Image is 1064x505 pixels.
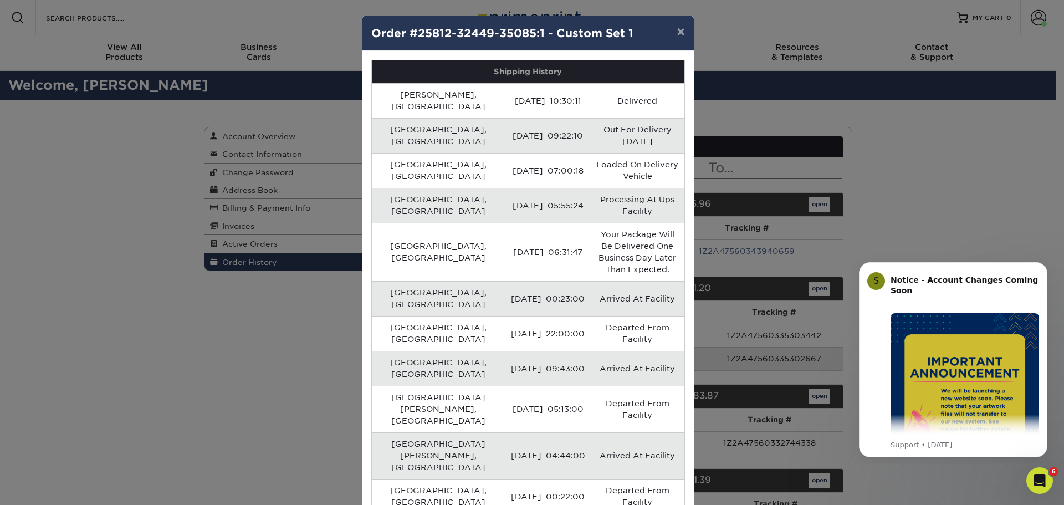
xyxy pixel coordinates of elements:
td: [GEOGRAPHIC_DATA][PERSON_NAME], [GEOGRAPHIC_DATA] [372,432,505,479]
td: [GEOGRAPHIC_DATA], [GEOGRAPHIC_DATA] [372,351,505,386]
td: [DATE] 06:31:47 [505,223,591,281]
td: Arrived At Facility [591,281,684,316]
td: [GEOGRAPHIC_DATA], [GEOGRAPHIC_DATA] [372,188,505,223]
iframe: Intercom notifications message [842,252,1064,464]
td: [GEOGRAPHIC_DATA], [GEOGRAPHIC_DATA] [372,223,505,281]
td: Departed From Facility [591,316,684,351]
td: [DATE] 00:23:00 [505,281,591,316]
td: [DATE] 09:22:10 [505,118,591,153]
td: [DATE] 09:43:00 [505,351,591,386]
td: Processing At Ups Facility [591,188,684,223]
td: Your Package Will Be Delivered One Business Day Later Than Expected. [591,223,684,281]
td: Arrived At Facility [591,351,684,386]
td: [PERSON_NAME], [GEOGRAPHIC_DATA] [372,83,505,118]
h4: Order #25812-32449-35085:1 - Custom Set 1 [371,25,685,42]
td: [DATE] 10:30:11 [505,83,591,118]
iframe: Intercom live chat [1026,467,1053,494]
button: × [668,16,693,47]
td: [DATE] 04:44:00 [505,432,591,479]
td: [DATE] 07:00:18 [505,153,591,188]
td: [GEOGRAPHIC_DATA], [GEOGRAPHIC_DATA] [372,281,505,316]
td: [GEOGRAPHIC_DATA], [GEOGRAPHIC_DATA] [372,153,505,188]
td: Departed From Facility [591,386,684,432]
th: Shipping History [372,60,684,83]
td: [GEOGRAPHIC_DATA], [GEOGRAPHIC_DATA] [372,316,505,351]
td: [GEOGRAPHIC_DATA][PERSON_NAME], [GEOGRAPHIC_DATA] [372,386,505,432]
td: Out For Delivery [DATE] [591,118,684,153]
td: [DATE] 05:13:00 [505,386,591,432]
td: Loaded On Delivery Vehicle [591,153,684,188]
span: 6 [1049,467,1058,476]
td: Delivered [591,83,684,118]
td: Arrived At Facility [591,432,684,479]
td: [DATE] 05:55:24 [505,188,591,223]
td: [GEOGRAPHIC_DATA], [GEOGRAPHIC_DATA] [372,118,505,153]
td: [DATE] 22:00:00 [505,316,591,351]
